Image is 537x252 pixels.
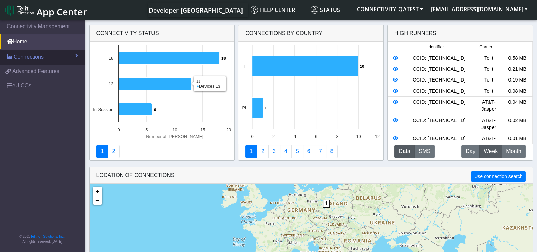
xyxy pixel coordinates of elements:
div: ICCID: [TECHNICAL_ID] [402,76,474,84]
a: Connections By Carrier [280,145,292,158]
text: 5 [145,127,148,132]
text: 13 [193,82,197,86]
div: 0.01 MB [503,135,532,149]
a: Your current platform instance [148,3,243,17]
text: 15 [200,127,205,132]
div: 0.19 MB [503,76,532,84]
span: Status [311,6,340,14]
a: Deployment status [108,145,120,158]
a: Zoom out [93,196,102,205]
button: SMS [414,145,435,158]
div: 0.58 MB [503,55,532,62]
a: Usage by Carrier [291,145,303,158]
text: 18 [221,56,226,60]
text: IT [244,64,248,69]
div: Telit [474,76,503,84]
button: CONNECTIVITY_QATEST [353,3,427,15]
a: Telit IoT Solutions, Inc. [31,235,65,238]
a: Usage per Country [268,145,280,158]
span: 1 [323,200,330,208]
div: ICCID: [TECHNICAL_ID] [402,55,474,62]
button: Use connection search [471,171,525,182]
div: 0.04 MB [503,98,532,113]
text: In Session [93,107,113,112]
div: AT&T-Jasper [474,117,503,131]
span: Help center [251,6,295,14]
nav: Summary paging [96,145,228,158]
div: High Runners [394,29,436,37]
div: Telit [474,55,503,62]
text: 10 [172,127,177,132]
div: Telit [474,88,503,95]
div: 0.02 MB [503,117,532,131]
span: App Center [37,5,87,18]
text: 6 [154,108,156,112]
div: 1 [323,200,330,220]
text: 10 [360,64,364,68]
a: Status [308,3,353,17]
a: Not Connected for 30 days [326,145,338,158]
button: [EMAIL_ADDRESS][DOMAIN_NAME] [427,3,532,15]
img: knowledge.svg [251,6,258,14]
nav: Summary paging [245,145,377,158]
text: 20 [226,127,231,132]
span: Carrier [479,44,492,50]
span: Identifier [427,44,444,50]
span: Day [466,147,475,156]
text: 2 [272,134,275,139]
span: Connections [14,53,44,61]
button: Month [502,145,525,158]
div: Telit [474,66,503,73]
button: Data [394,145,415,158]
span: Month [506,147,521,156]
div: AT&T-Jasper [474,135,503,149]
span: Week [484,147,498,156]
a: App Center [5,3,86,17]
div: ICCID: [TECHNICAL_ID] [402,117,474,131]
text: 1 [265,106,267,110]
div: LOCATION OF CONNECTIONS [90,167,533,184]
div: AT&T-Jasper [474,98,503,113]
a: Zoom in [93,187,102,196]
a: Zero Session [315,145,326,158]
a: Carrier [257,145,269,158]
button: Week [479,145,502,158]
text: 13 [108,81,113,86]
text: Number of [PERSON_NAME] [146,134,203,139]
text: PL [242,105,248,110]
span: Developer-[GEOGRAPHIC_DATA] [149,6,243,14]
a: 14 Days Trend [303,145,315,158]
text: 10 [356,134,361,139]
img: logo-telit-cinterion-gw-new.png [5,5,34,16]
text: 6 [315,134,317,139]
text: 4 [294,134,296,139]
div: ICCID: [TECHNICAL_ID] [402,66,474,73]
div: Connectivity status [90,25,235,42]
text: 0 [251,134,254,139]
div: Connections By Country [238,25,383,42]
div: ICCID: [TECHNICAL_ID] [402,98,474,113]
a: Help center [248,3,308,17]
button: Day [461,145,480,158]
div: ICCID: [TECHNICAL_ID] [402,88,474,95]
text: 0 [117,127,120,132]
img: status.svg [311,6,318,14]
text: 8 [336,134,339,139]
a: Connections By Country [245,145,257,158]
div: ICCID: [TECHNICAL_ID] [402,135,474,149]
text: 12 [375,134,380,139]
div: 0.21 MB [503,66,532,73]
div: 0.08 MB [503,88,532,95]
a: Connectivity status [96,145,108,158]
text: 18 [108,56,113,61]
span: Advanced Features [12,67,59,75]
